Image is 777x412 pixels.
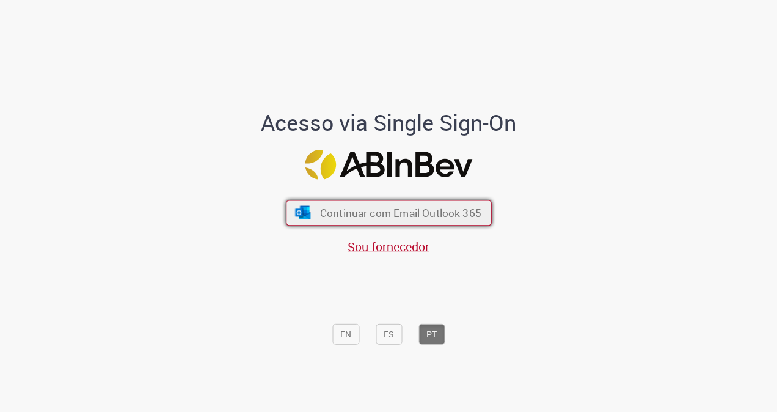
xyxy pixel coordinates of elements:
button: PT [418,324,445,345]
span: Continuar com Email Outlook 365 [319,206,481,220]
img: Logo ABInBev [305,149,472,179]
button: EN [332,324,359,345]
button: ES [376,324,402,345]
a: Sou fornecedor [348,238,429,255]
button: ícone Azure/Microsoft 360 Continuar com Email Outlook 365 [286,200,492,226]
h1: Acesso via Single Sign-On [219,111,558,135]
img: ícone Azure/Microsoft 360 [294,206,312,219]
